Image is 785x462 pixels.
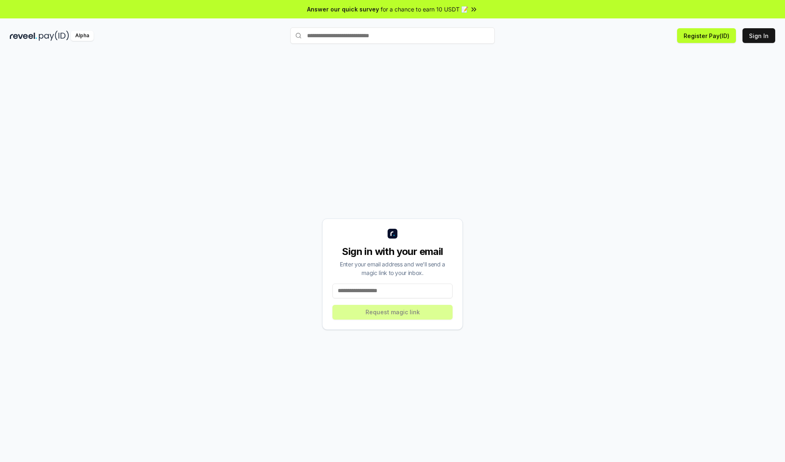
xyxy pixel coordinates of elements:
div: Alpha [71,31,94,41]
button: Register Pay(ID) [677,28,736,43]
span: for a chance to earn 10 USDT 📝 [381,5,468,14]
span: Answer our quick survey [307,5,379,14]
img: pay_id [39,31,69,41]
button: Sign In [742,28,775,43]
div: Enter your email address and we’ll send a magic link to your inbox. [332,260,453,277]
img: logo_small [388,229,397,239]
img: reveel_dark [10,31,37,41]
div: Sign in with your email [332,245,453,258]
